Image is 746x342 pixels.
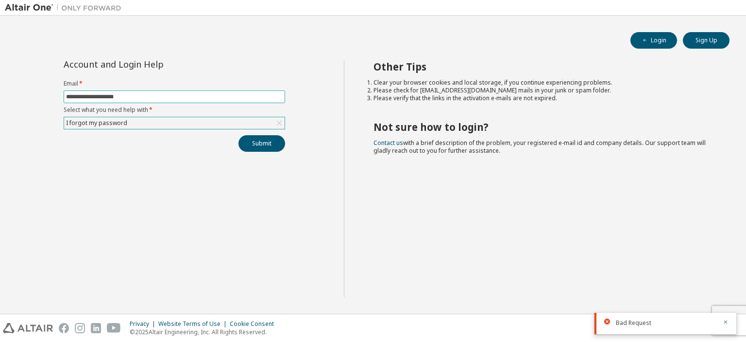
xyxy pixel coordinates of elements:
[3,323,53,333] img: altair_logo.svg
[616,319,651,327] span: Bad Request
[5,3,126,13] img: Altair One
[373,139,706,155] span: with a brief description of the problem, your registered e-mail id and company details. Our suppo...
[373,121,712,133] h2: Not sure how to login?
[130,328,280,336] p: © 2025 Altair Engineering, Inc. All Rights Reserved.
[65,118,129,128] div: I forgot my password
[630,32,677,49] button: Login
[75,323,85,333] img: instagram.svg
[238,135,285,152] button: Submit
[158,320,230,328] div: Website Terms of Use
[373,94,712,102] li: Please verify that the links in the activation e-mails are not expired.
[64,80,285,88] label: Email
[373,79,712,87] li: Clear your browser cookies and local storage, if you continue experiencing problems.
[59,323,69,333] img: facebook.svg
[64,117,285,129] div: I forgot my password
[373,87,712,94] li: Please check for [EMAIL_ADDRESS][DOMAIN_NAME] mails in your junk or spam folder.
[64,60,241,68] div: Account and Login Help
[107,323,121,333] img: youtube.svg
[230,320,280,328] div: Cookie Consent
[91,323,101,333] img: linkedin.svg
[373,139,403,147] a: Contact us
[64,106,285,114] label: Select what you need help with
[130,320,158,328] div: Privacy
[683,32,729,49] button: Sign Up
[373,60,712,73] h2: Other Tips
